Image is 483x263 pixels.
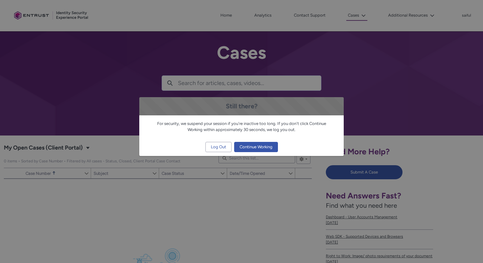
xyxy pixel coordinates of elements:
[240,142,272,152] span: Continue Working
[157,121,326,132] span: For security, we suspend your session if you're inactive too long. If you don't click Continue Wo...
[226,102,257,110] span: Still there?
[234,142,278,152] button: Continue Working
[211,142,226,152] span: Log Out
[205,142,232,152] button: Log Out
